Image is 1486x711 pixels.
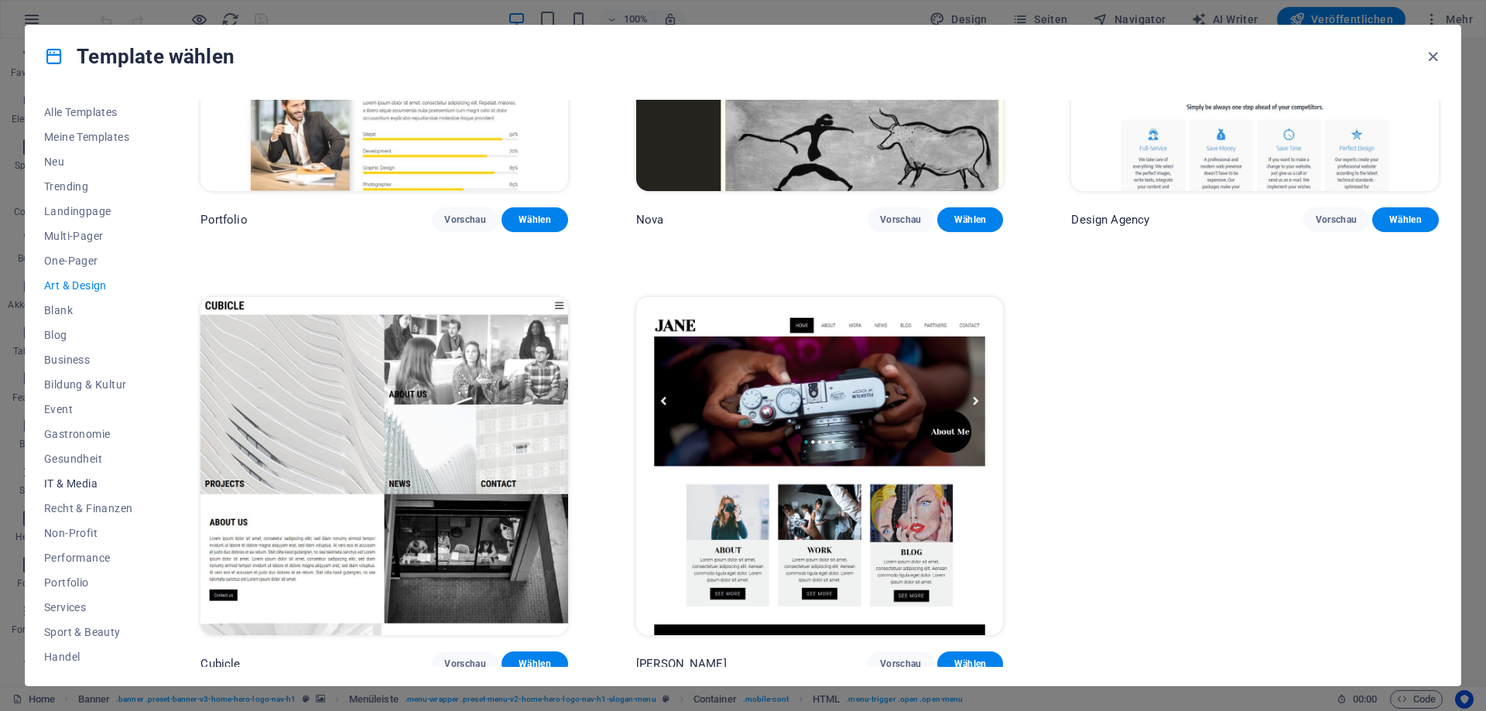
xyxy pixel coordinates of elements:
[44,149,132,174] button: Neu
[636,297,1004,635] img: Jane
[44,156,132,168] span: Neu
[1071,212,1149,227] p: Design Agency
[880,658,922,670] span: Vorschau
[44,224,132,248] button: Multi-Pager
[44,298,132,323] button: Blank
[44,180,132,193] span: Trending
[950,658,991,670] span: Wählen
[44,397,132,422] button: Event
[44,106,132,118] span: Alle Templates
[44,248,132,273] button: One-Pager
[44,651,132,663] span: Handel
[432,207,498,232] button: Vorschau
[44,255,132,267] span: One-Pager
[44,428,132,440] span: Gastronomie
[44,570,132,595] button: Portfolio
[1372,207,1439,232] button: Wählen
[44,273,132,298] button: Art & Design
[44,279,132,292] span: Art & Design
[44,347,132,372] button: Business
[432,651,498,676] button: Vorschau
[44,329,132,341] span: Blog
[1316,214,1358,226] span: Vorschau
[937,207,1004,232] button: Wählen
[44,205,132,217] span: Landingpage
[200,297,568,635] img: Cubicle
[200,656,240,672] p: Cubicle
[44,527,132,539] span: Non-Profit
[44,446,132,471] button: Gesundheit
[44,545,132,570] button: Performance
[44,403,132,415] span: Event
[44,644,132,669] button: Handel
[44,323,132,347] button: Blog
[1303,207,1370,232] button: Vorschau
[1385,214,1426,226] span: Wählen
[44,378,132,391] span: Bildung & Kultur
[44,521,132,545] button: Non-Profit
[44,471,132,496] button: IT & Media
[44,372,132,397] button: Bildung & Kultur
[514,214,556,226] span: Wählen
[44,496,132,521] button: Recht & Finanzen
[44,620,132,644] button: Sport & Beauty
[502,651,568,676] button: Wählen
[44,502,132,514] span: Recht & Finanzen
[44,422,132,446] button: Gastronomie
[44,131,132,143] span: Meine Templates
[44,230,132,242] span: Multi-Pager
[636,656,727,672] p: [PERSON_NAME]
[880,214,922,226] span: Vorschau
[44,477,132,490] span: IT & Media
[44,552,132,564] span: Performance
[636,212,664,227] p: Nova
[868,207,934,232] button: Vorschau
[444,658,486,670] span: Vorschau
[502,207,568,232] button: Wählen
[44,576,132,589] span: Portfolio
[44,354,132,366] span: Business
[44,626,132,638] span: Sport & Beauty
[444,214,486,226] span: Vorschau
[44,174,132,199] button: Trending
[44,44,235,69] h4: Template wählen
[44,199,132,224] button: Landingpage
[44,595,132,620] button: Services
[514,658,556,670] span: Wählen
[44,601,132,614] span: Services
[950,214,991,226] span: Wählen
[44,304,132,316] span: Blank
[44,453,132,465] span: Gesundheit
[200,212,247,227] p: Portfolio
[937,651,1004,676] button: Wählen
[44,125,132,149] button: Meine Templates
[44,100,132,125] button: Alle Templates
[868,651,934,676] button: Vorschau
